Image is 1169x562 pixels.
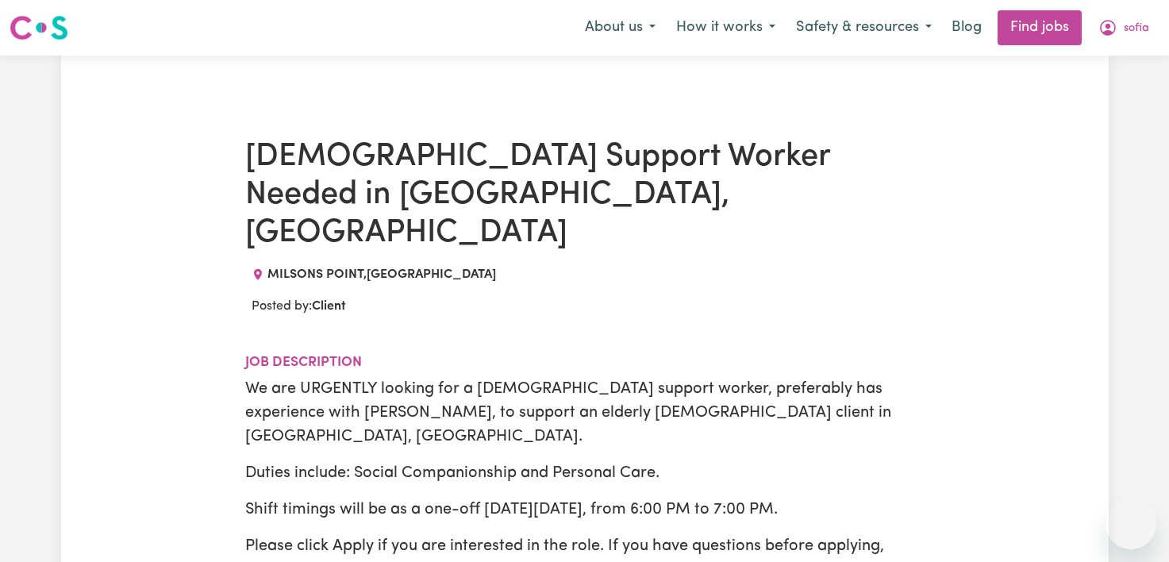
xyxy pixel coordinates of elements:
[245,377,925,448] p: We are URGENTLY looking for a [DEMOGRAPHIC_DATA] support worker, preferably has experience with [...
[245,265,502,284] div: Job location: MILSONS POINT, New South Wales
[245,461,925,485] p: Duties include: Social Companionship and Personal Care.
[1124,20,1149,37] span: sofia
[267,268,496,281] span: MILSONS POINT , [GEOGRAPHIC_DATA]
[1088,11,1159,44] button: My Account
[312,300,346,313] b: Client
[245,354,925,371] h2: Job description
[10,10,68,46] a: Careseekers logo
[998,10,1082,45] a: Find jobs
[252,300,346,313] span: Posted by:
[10,13,68,42] img: Careseekers logo
[1106,498,1156,549] iframe: Button to launch messaging window
[245,138,925,252] h1: [DEMOGRAPHIC_DATA] Support Worker Needed in [GEOGRAPHIC_DATA], [GEOGRAPHIC_DATA]
[942,10,991,45] a: Blog
[666,11,786,44] button: How it works
[786,11,942,44] button: Safety & resources
[575,11,666,44] button: About us
[245,498,925,522] p: Shift timings will be as a one-off [DATE][DATE], from 6:00 PM to 7:00 PM.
